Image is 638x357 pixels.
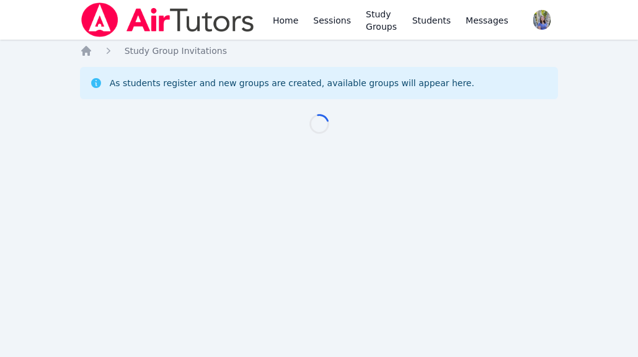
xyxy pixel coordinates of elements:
span: Messages [466,14,508,27]
span: Study Group Invitations [125,46,227,56]
nav: Breadcrumb [80,45,559,57]
div: As students register and new groups are created, available groups will appear here. [110,77,474,89]
img: Air Tutors [80,2,255,37]
a: Study Group Invitations [125,45,227,57]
